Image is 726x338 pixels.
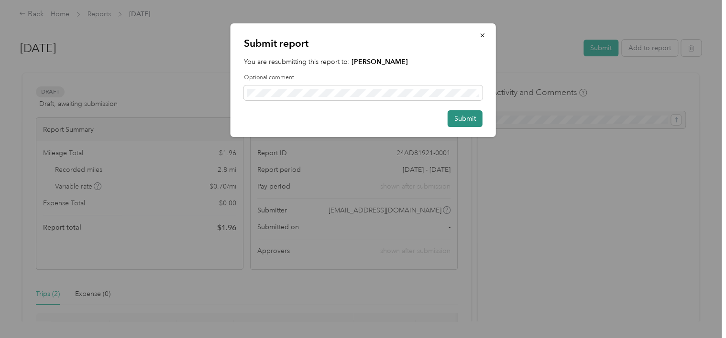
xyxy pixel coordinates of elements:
[672,285,726,338] iframe: Everlance-gr Chat Button Frame
[244,74,483,82] label: Optional comment
[244,37,483,50] p: Submit report
[448,110,483,127] button: Submit
[352,58,408,66] strong: [PERSON_NAME]
[244,57,483,67] p: You are resubmitting this report to:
